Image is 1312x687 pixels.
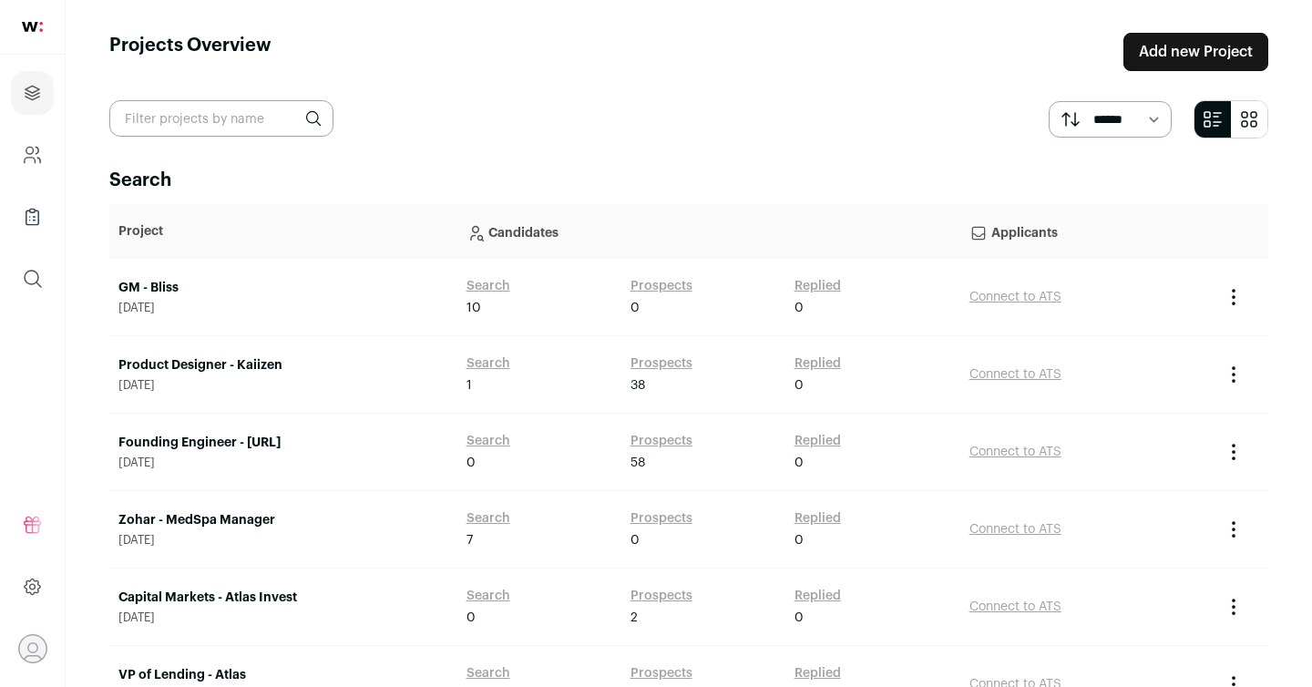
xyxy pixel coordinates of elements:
[630,376,645,395] span: 38
[794,531,804,549] span: 0
[118,533,448,548] span: [DATE]
[630,354,692,373] a: Prospects
[1223,286,1245,308] button: Project Actions
[794,609,804,627] span: 0
[18,634,47,663] button: Open dropdown
[466,432,510,450] a: Search
[969,446,1061,458] a: Connect to ATS
[109,100,333,137] input: Filter projects by name
[466,587,510,605] a: Search
[11,133,54,177] a: Company and ATS Settings
[109,33,272,71] h1: Projects Overview
[118,434,448,452] a: Founding Engineer - [URL]
[794,299,804,317] span: 0
[118,511,448,529] a: Zohar - MedSpa Manager
[630,509,692,528] a: Prospects
[118,301,448,315] span: [DATE]
[118,610,448,625] span: [DATE]
[969,291,1061,303] a: Connect to ATS
[1123,33,1268,71] a: Add new Project
[466,509,510,528] a: Search
[109,168,1268,193] h2: Search
[630,277,692,295] a: Prospects
[466,213,951,250] p: Candidates
[794,432,841,450] a: Replied
[466,299,481,317] span: 10
[794,509,841,528] a: Replied
[118,356,448,374] a: Product Designer - Kaiizen
[118,222,448,241] p: Project
[118,456,448,470] span: [DATE]
[1223,364,1245,385] button: Project Actions
[466,531,473,549] span: 7
[118,589,448,607] a: Capital Markets - Atlas Invest
[466,664,510,682] a: Search
[630,454,645,472] span: 58
[969,368,1061,381] a: Connect to ATS
[11,195,54,239] a: Company Lists
[794,376,804,395] span: 0
[22,22,43,32] img: wellfound-shorthand-0d5821cbd27db2630d0214b213865d53afaa358527fdda9d0ea32b1df1b89c2c.svg
[466,354,510,373] a: Search
[794,587,841,605] a: Replied
[630,432,692,450] a: Prospects
[794,354,841,373] a: Replied
[969,523,1061,536] a: Connect to ATS
[466,376,472,395] span: 1
[466,609,476,627] span: 0
[630,531,640,549] span: 0
[794,454,804,472] span: 0
[794,664,841,682] a: Replied
[466,277,510,295] a: Search
[118,378,448,393] span: [DATE]
[1223,518,1245,540] button: Project Actions
[630,664,692,682] a: Prospects
[630,587,692,605] a: Prospects
[1223,596,1245,618] button: Project Actions
[466,454,476,472] span: 0
[630,299,640,317] span: 0
[118,279,448,297] a: GM - Bliss
[969,600,1061,613] a: Connect to ATS
[969,213,1204,250] p: Applicants
[630,609,638,627] span: 2
[1223,441,1245,463] button: Project Actions
[118,666,448,684] a: VP of Lending - Atlas
[794,277,841,295] a: Replied
[11,71,54,115] a: Projects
